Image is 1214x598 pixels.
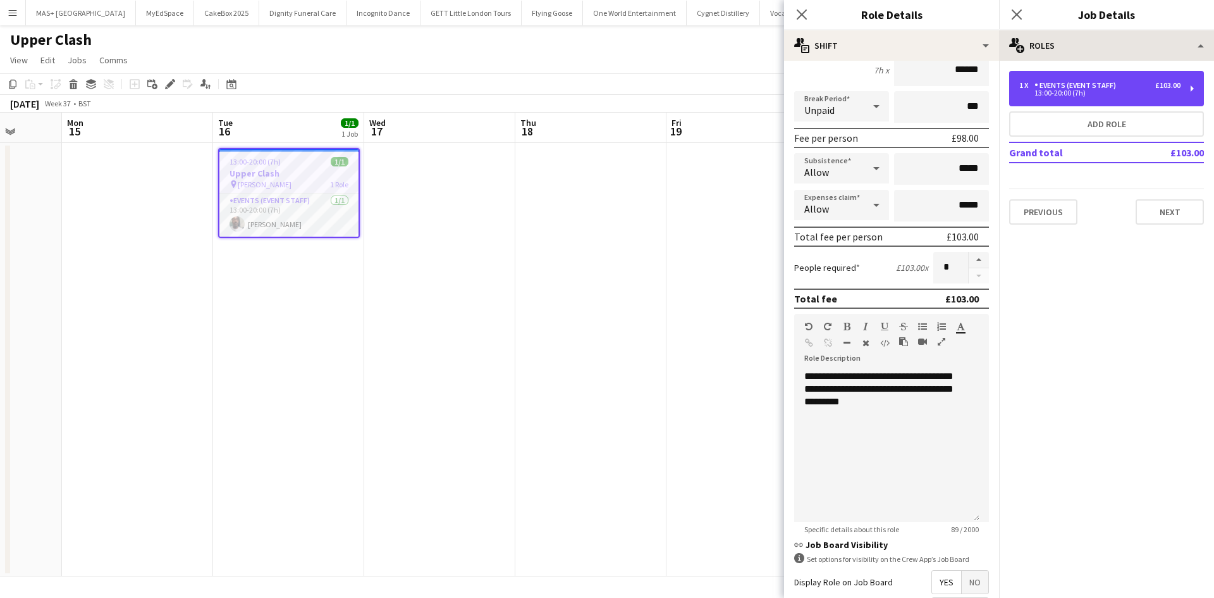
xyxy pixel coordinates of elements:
[367,124,386,139] span: 17
[794,292,837,305] div: Total fee
[956,321,965,332] button: Text Color
[341,129,358,139] div: 1 Job
[341,118,359,128] span: 1/1
[522,1,583,25] button: Flying Goose
[420,1,522,25] button: GETT Little London Tours
[945,292,979,305] div: £103.00
[346,1,420,25] button: Incognito Dance
[219,194,359,237] app-card-role: Events (Event Staff)1/113:00-20:00 (7h)[PERSON_NAME]
[804,202,829,215] span: Allow
[932,571,961,594] span: Yes
[63,52,92,68] a: Jobs
[1019,81,1034,90] div: 1 x
[68,54,87,66] span: Jobs
[94,52,133,68] a: Comms
[880,321,889,332] button: Underline
[35,52,60,68] a: Edit
[842,321,851,332] button: Bold
[941,525,989,534] span: 89 / 2000
[842,338,851,348] button: Horizontal Line
[794,132,858,144] div: Fee per person
[861,338,870,348] button: Clear Formatting
[794,262,860,273] label: People required
[10,97,39,110] div: [DATE]
[1129,142,1204,163] td: £103.00
[78,99,91,108] div: BST
[238,180,291,189] span: [PERSON_NAME]
[804,104,835,116] span: Unpaid
[784,30,999,61] div: Shift
[583,1,687,25] button: One World Entertainment
[216,124,233,139] span: 16
[10,30,92,49] h1: Upper Clash
[937,321,946,332] button: Ordered List
[10,54,28,66] span: View
[99,54,128,66] span: Comms
[918,321,927,332] button: Unordered List
[899,337,908,347] button: Paste as plain text
[219,168,359,179] h3: Upper Clash
[5,52,33,68] a: View
[330,180,348,189] span: 1 Role
[794,576,893,588] label: Display Role on Job Board
[999,30,1214,61] div: Roles
[194,1,259,25] button: CakeBox 2025
[760,1,818,25] button: Vocal Views
[218,117,233,128] span: Tue
[518,124,536,139] span: 18
[794,553,989,565] div: Set options for visibility on the Crew App’s Job Board
[1019,90,1180,96] div: 13:00-20:00 (7h)
[218,148,360,238] app-job-card: 13:00-20:00 (7h)1/1Upper Clash [PERSON_NAME]1 RoleEvents (Event Staff)1/113:00-20:00 (7h)[PERSON_...
[520,117,536,128] span: Thu
[937,337,946,347] button: Fullscreen
[804,321,813,332] button: Undo
[784,6,999,23] h3: Role Details
[896,262,928,273] div: £103.00 x
[880,338,889,348] button: HTML Code
[670,124,682,139] span: 19
[331,157,348,166] span: 1/1
[42,99,73,108] span: Week 37
[804,166,829,178] span: Allow
[952,132,979,144] div: £98.00
[899,321,908,332] button: Strikethrough
[947,230,979,243] div: £103.00
[40,54,55,66] span: Edit
[687,1,760,25] button: Cygnet Distillery
[26,1,136,25] button: MAS+ [GEOGRAPHIC_DATA]
[1009,142,1129,163] td: Grand total
[999,6,1214,23] h3: Job Details
[136,1,194,25] button: MyEdSpace
[259,1,346,25] button: Dignity Funeral Care
[794,525,909,534] span: Specific details about this role
[861,321,870,332] button: Italic
[1009,199,1077,225] button: Previous
[369,117,386,128] span: Wed
[918,337,927,347] button: Insert video
[969,252,989,268] button: Increase
[962,571,988,594] span: No
[67,117,83,128] span: Mon
[1136,199,1204,225] button: Next
[794,539,989,551] h3: Job Board Visibility
[1034,81,1121,90] div: Events (Event Staff)
[65,124,83,139] span: 15
[1009,111,1204,137] button: Add role
[1155,81,1180,90] div: £103.00
[823,321,832,332] button: Redo
[671,117,682,128] span: Fri
[874,65,889,76] div: 7h x
[794,230,883,243] div: Total fee per person
[230,157,281,166] span: 13:00-20:00 (7h)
